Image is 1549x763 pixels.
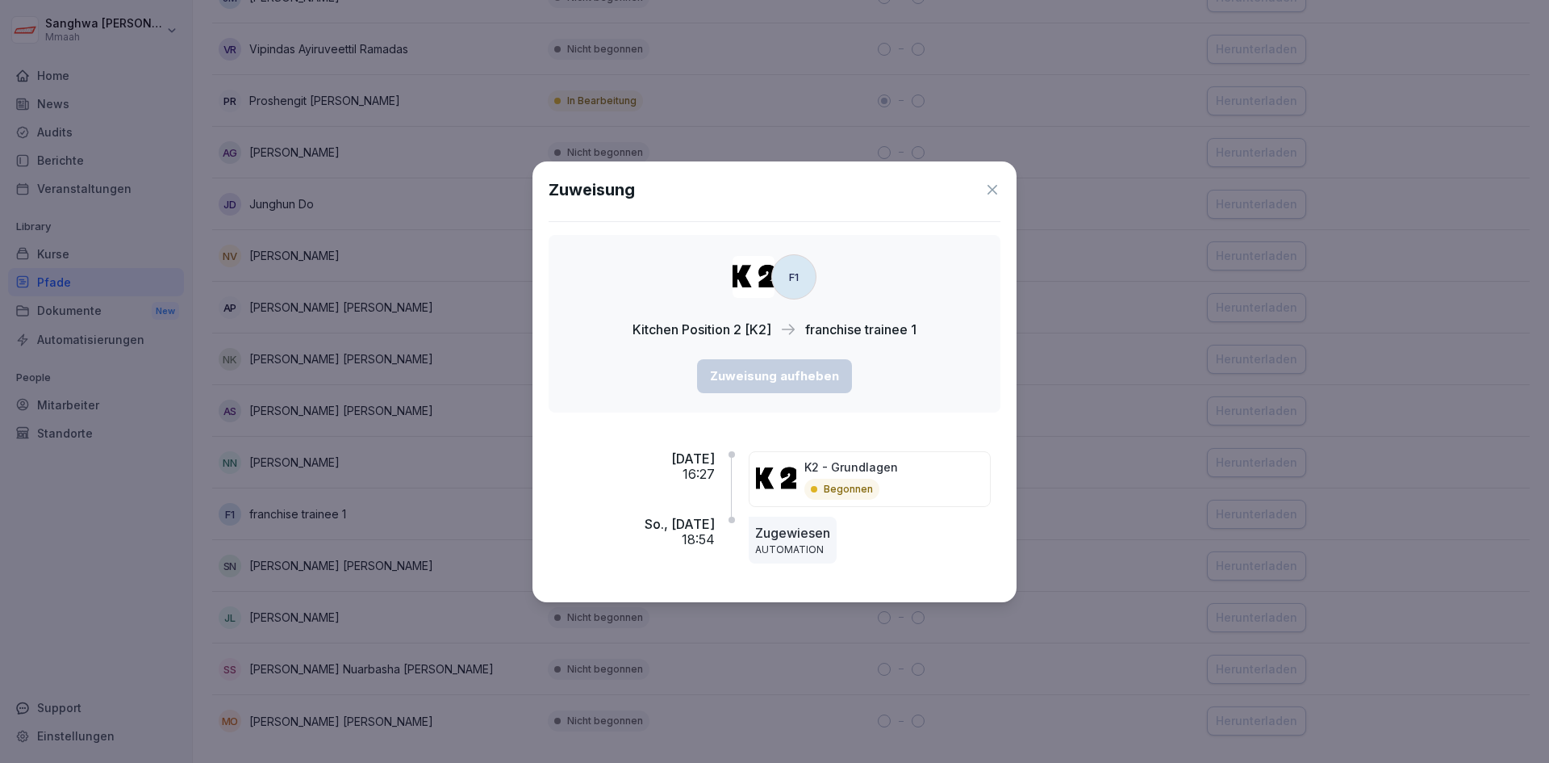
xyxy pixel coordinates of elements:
[671,451,715,467] p: [DATE]
[682,532,715,547] p: 18:54
[804,459,898,476] p: K2 - Grundlagen
[755,543,830,557] p: AUTOMATION
[733,256,774,298] img: m80q0xjq6a6gqbcofr2la3yu.png
[549,178,635,202] h1: Zuweisung
[805,320,916,339] p: franchise trainee 1
[771,254,816,300] div: f1
[633,320,771,339] p: Kitchen Position 2 [K2]
[755,523,830,543] p: Zugewiesen
[697,359,852,393] button: Zuweisung aufheben
[824,482,873,497] p: Begonnen
[645,517,715,532] p: So., [DATE]
[683,467,715,482] p: 16:27
[756,459,796,499] img: vmo6f0y31k6jffiibfzh6p17.png
[710,367,839,385] div: Zuweisung aufheben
